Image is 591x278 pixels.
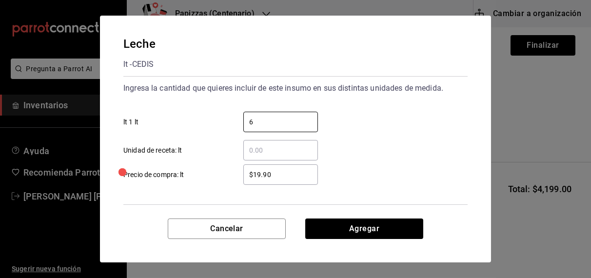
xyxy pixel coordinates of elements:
span: Precio de compra: lt [123,170,184,180]
div: lt - CEDIS [123,57,156,72]
button: Agregar [305,218,423,239]
input: Precio de compra: lt [243,169,318,180]
div: Leche [123,35,156,53]
button: Cancelar [168,218,286,239]
input: Unidad de receta: lt [243,144,318,156]
input: lt 1 lt [243,116,318,128]
div: Ingresa la cantidad que quieres incluir de este insumo en sus distintas unidades de medida. [123,80,468,96]
div: Total: [123,217,146,230]
span: 6.00 lt [244,217,318,230]
span: Unidad de receta: lt [123,145,182,156]
span: lt 1 lt [123,117,138,127]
